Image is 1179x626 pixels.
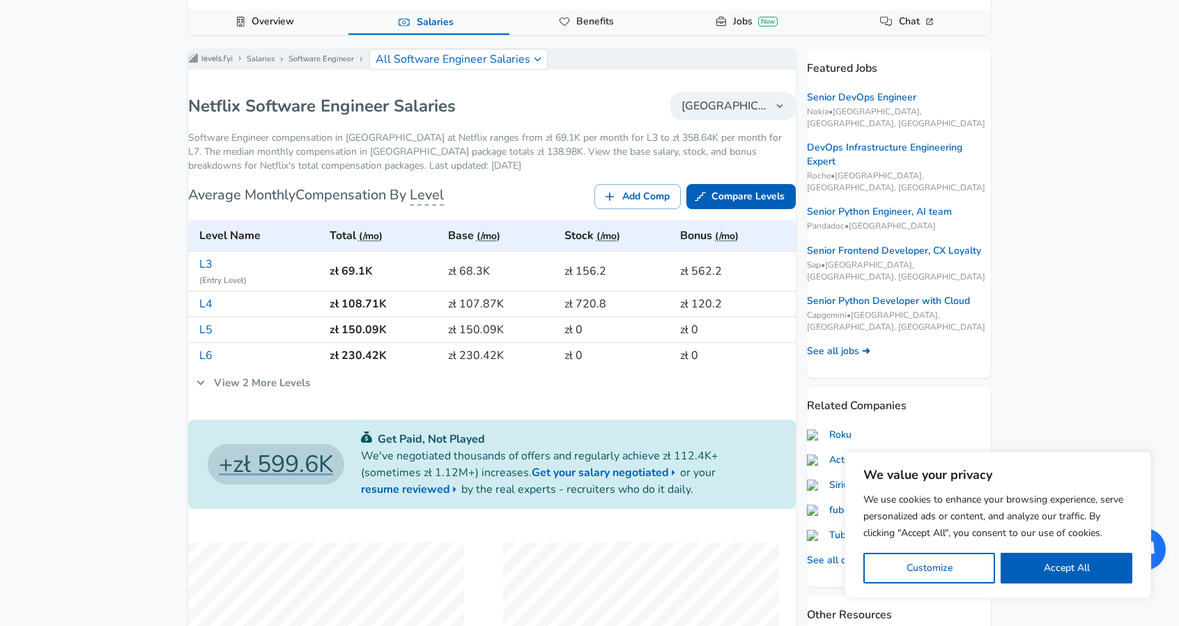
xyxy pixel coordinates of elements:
[359,228,383,245] button: (/mo)
[807,503,863,517] a: fuboTV
[477,228,500,245] button: (/mo)
[863,466,1132,483] p: We value your privacy
[448,320,553,339] h6: zł 150.09K
[448,346,553,365] h6: zł 230.42K
[807,386,991,414] p: Related Companies
[807,428,851,442] a: Roku
[199,348,213,363] a: L6
[807,455,824,466] img: activision.com
[361,431,776,448] p: Get Paid, Not Played
[845,452,1151,598] div: We value your privacy
[680,261,790,281] h6: zł 562.2
[199,296,213,312] a: L4
[199,322,213,337] a: L5
[571,10,619,33] a: Benefits
[807,310,991,333] span: Capgemini • [GEOGRAPHIC_DATA], [GEOGRAPHIC_DATA], [GEOGRAPHIC_DATA]
[188,184,444,206] h6: Average Monthly Compensation By
[246,10,300,33] a: Overview
[564,320,670,339] h6: zł 0
[199,257,213,272] a: L3
[807,49,991,77] p: Featured Jobs
[288,54,354,65] a: Software Engineer
[807,429,824,441] img: roku.com
[670,92,796,120] button: [GEOGRAPHIC_DATA]
[807,530,824,541] img: tubitv.com
[199,274,318,288] span: ( Entry Level )
[199,226,318,245] h6: Level Name
[376,51,531,68] p: All Software Engineer Salaries
[807,453,872,467] a: Activision
[807,344,870,358] a: See all jobs ➜
[807,170,991,194] span: Roche • [GEOGRAPHIC_DATA], [GEOGRAPHIC_DATA], [GEOGRAPHIC_DATA]
[807,141,991,169] a: DevOps Infrastructure Engineering Expert
[247,54,275,65] a: Salaries
[863,553,995,583] button: Customize
[680,294,790,314] h6: zł 120.2
[411,10,459,34] a: Salaries
[564,226,670,245] h6: Stock
[188,220,796,368] table: Netflix's Software Engineer levels
[807,106,991,130] span: Nokia • [GEOGRAPHIC_DATA], [GEOGRAPHIC_DATA], [GEOGRAPHIC_DATA]
[188,10,991,35] div: Company Data Navigation
[188,95,456,117] h1: Netflix Software Engineer Salaries
[594,184,681,210] a: Add Comp
[596,228,620,245] button: (/mo)
[807,595,991,623] p: Other Resources
[564,294,670,314] h6: zł 720.8
[807,480,824,491] img: siriusxm.com
[330,346,437,365] h6: zł 230.42K
[410,185,444,206] span: Level
[807,244,981,258] a: Senior Frontend Developer, CX Loyalty
[758,17,778,26] div: New
[564,261,670,281] h6: zł 156.2
[680,346,790,365] h6: zł 0
[807,505,824,516] img: fubo.tv
[564,346,670,365] h6: zł 0
[208,444,344,484] a: zł 599.6K
[686,184,796,210] a: Compare Levels
[715,228,739,245] button: (/mo)
[1001,553,1132,583] button: Accept All
[330,226,437,245] h6: Total
[448,261,553,281] h6: zł 68.3K
[807,478,868,492] a: SiriusXM
[807,220,991,232] span: Pandadoc • [GEOGRAPHIC_DATA]
[188,368,318,397] a: View 2 More Levels
[361,432,372,443] img: svg+xml;base64,PHN2ZyB4bWxucz0iaHR0cDovL3d3dy53My5vcmcvMjAwMC9zdmciIGZpbGw9IiMwYzU0NjAiIHZpZXdCb3...
[330,261,437,281] h6: zł 69.1K
[361,448,776,498] p: We've negotiated thousands of offers and regularly achieve zł 112.4K+ (sometimes zł 1.12M+) incre...
[807,205,952,219] a: Senior Python Engineer, AI team
[330,320,437,339] h6: zł 150.09K
[188,131,796,173] p: Software Engineer compensation in [GEOGRAPHIC_DATA] at Netflix ranges from zł 69.1K per month for...
[330,294,437,314] h6: zł 108.71K
[532,464,680,481] a: Get your salary negotiated
[448,226,553,245] h6: Base
[727,10,783,33] a: JobsNew
[448,294,553,314] h6: zł 107.87K
[863,491,1132,542] p: We use cookies to enhance your browsing experience, serve personalized ads or content, and analyz...
[807,554,900,567] a: See all companies ➜
[680,320,790,339] h6: zł 0
[680,226,790,245] h6: Bonus
[807,259,991,283] span: Sap • [GEOGRAPHIC_DATA], [GEOGRAPHIC_DATA], [GEOGRAPHIC_DATA]
[807,91,916,105] a: Senior DevOps Engineer
[681,98,768,114] span: [GEOGRAPHIC_DATA]
[893,10,941,33] a: Chat
[361,481,461,498] a: resume reviewed
[807,528,848,542] a: Tubi
[807,294,970,308] a: Senior Python Developer with Cloud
